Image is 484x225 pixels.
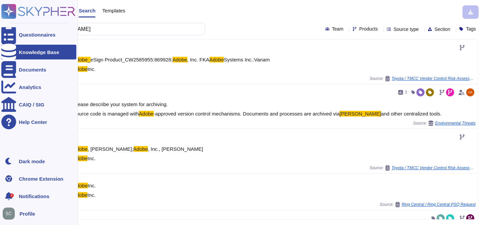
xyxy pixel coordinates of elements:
[73,101,168,107] span: Please describe your system for archiving.
[87,155,95,161] span: Inc.
[19,159,45,164] div: Dark mode
[339,111,381,117] mark: [PERSON_NAME]
[27,23,198,35] input: Search a question or template...
[19,120,47,125] div: Help Center
[139,111,153,117] mark: Adobe
[1,171,76,186] a: Chrome Extension
[381,111,442,117] span: and other centralized tools.
[187,57,209,62] span: , Inc. FKA
[1,97,76,112] a: CAIQ / SIG
[209,57,224,62] mark: Adobe
[466,27,476,31] span: Tags
[1,45,76,59] a: Knowledge Base
[73,111,139,117] span: Source code is managed with
[394,27,419,32] span: Source type
[90,57,172,62] span: eSign Product_CW2585955:869928:
[1,115,76,129] a: Help Center
[1,27,76,42] a: Questionnaires
[19,211,35,216] span: Profile
[73,155,87,161] mark: Adobe
[359,27,378,31] span: Products
[370,165,476,171] span: Source:
[402,203,476,207] span: Ring Central / Ring Central PSQ Request
[73,66,87,72] mark: Adobe
[19,67,46,72] div: Documents
[102,8,125,13] span: Templates
[87,192,95,198] span: Inc.
[87,66,95,72] span: Inc.
[172,57,187,62] mark: Adobe
[19,102,44,107] div: CAIQ / SIG
[332,27,344,31] span: Team
[413,121,476,126] span: Source:
[148,146,203,152] span: , Inc., [PERSON_NAME]
[1,80,76,94] a: Analytics
[435,121,476,125] span: Environmental Threats
[73,57,90,62] mark: Adobe_
[73,192,87,198] mark: Adobe
[380,202,476,207] span: Source:
[88,146,133,152] span: , [PERSON_NAME];
[19,85,41,90] div: Analytics
[79,8,95,13] span: Search
[19,194,49,199] span: Notifications
[154,111,340,117] span: -approved version control mechanisms. Documents and processes are archived via
[392,166,476,170] span: Toyota / TMCC Vendor Control Risk Assessment Adobe eSign (1)
[466,88,474,96] img: user
[19,176,64,181] div: Chrome Extension
[133,146,148,152] mark: Adobe
[19,32,55,37] div: Questionnaires
[73,183,87,188] mark: Adobe
[1,62,76,77] a: Documents
[3,208,15,220] img: user
[19,50,59,55] div: Knowledge Base
[392,77,476,81] span: Toyota / TMCC Vendor Control Risk Assessment Adobe eSign (1)
[88,183,96,188] span: Inc.
[10,193,14,197] div: 2
[73,146,87,152] mark: Adobe
[405,90,407,94] span: 3
[370,76,476,81] span: Source:
[224,57,270,62] span: Systems Inc.:Vanam
[435,27,450,32] span: Section
[1,206,19,221] button: user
